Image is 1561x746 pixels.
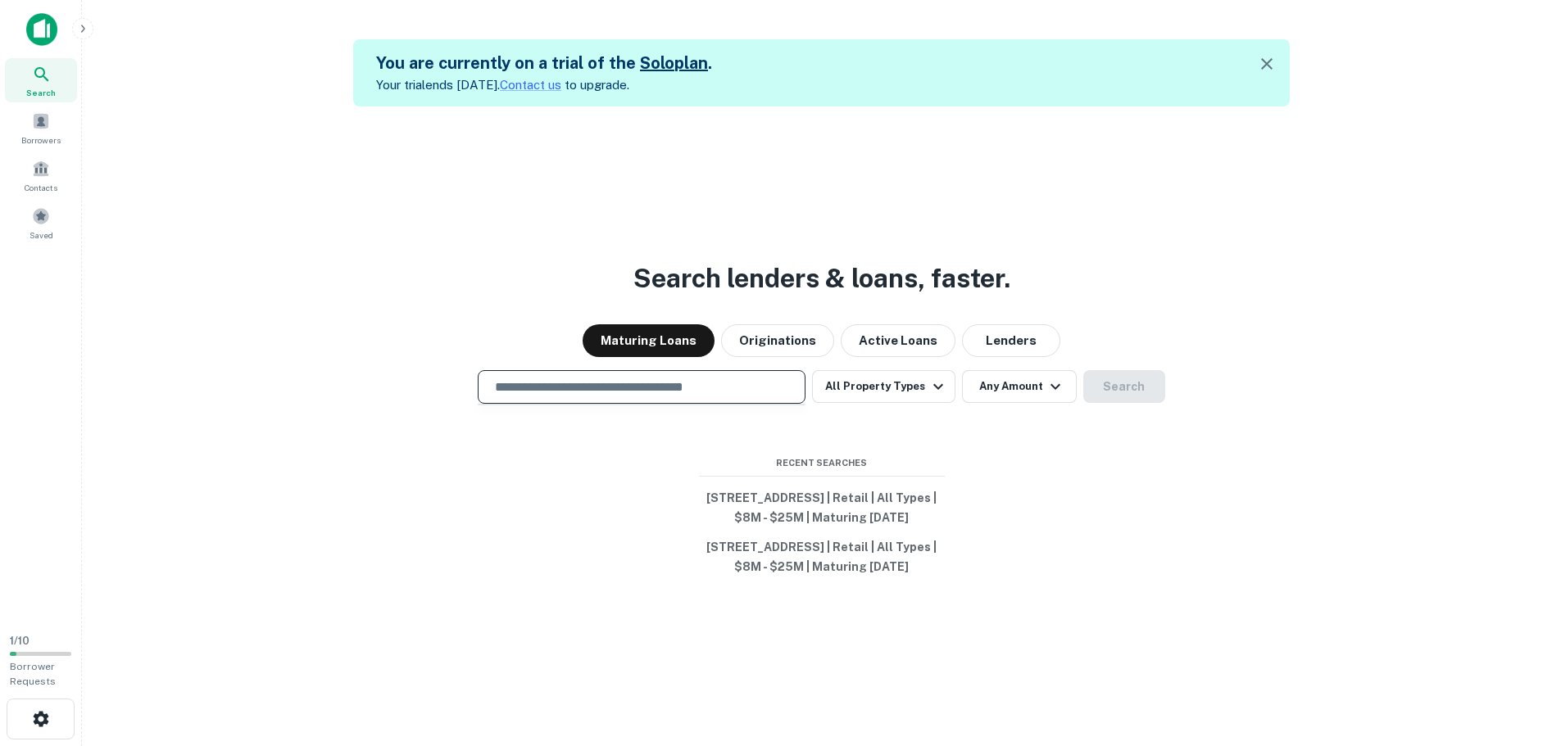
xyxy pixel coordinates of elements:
button: Any Amount [962,370,1077,403]
a: Soloplan [640,53,708,73]
img: capitalize-icon.png [26,13,57,46]
a: Borrowers [5,106,77,150]
a: Contact us [500,78,561,92]
button: All Property Types [812,370,955,403]
span: Contacts [25,181,57,194]
span: Borrower Requests [10,661,56,687]
button: Maturing Loans [583,324,715,357]
a: Contacts [5,153,77,197]
button: Active Loans [841,324,955,357]
a: Saved [5,201,77,245]
span: Borrowers [21,133,61,147]
button: Originations [721,324,834,357]
p: Your trial ends [DATE]. to upgrade. [376,75,712,95]
a: Search [5,58,77,102]
span: 1 / 10 [10,635,29,647]
button: [STREET_ADDRESS] | Retail | All Types | $8M - $25M | Maturing [DATE] [699,483,945,532]
h3: Search lenders & loans, faster. [633,259,1010,298]
button: Lenders [962,324,1060,357]
button: [STREET_ADDRESS] | Retail | All Types | $8M - $25M | Maturing [DATE] [699,532,945,581]
h5: You are currently on a trial of the . [376,51,712,75]
span: Search [26,86,56,99]
span: Saved [29,228,53,242]
span: Recent Searches [699,456,945,470]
